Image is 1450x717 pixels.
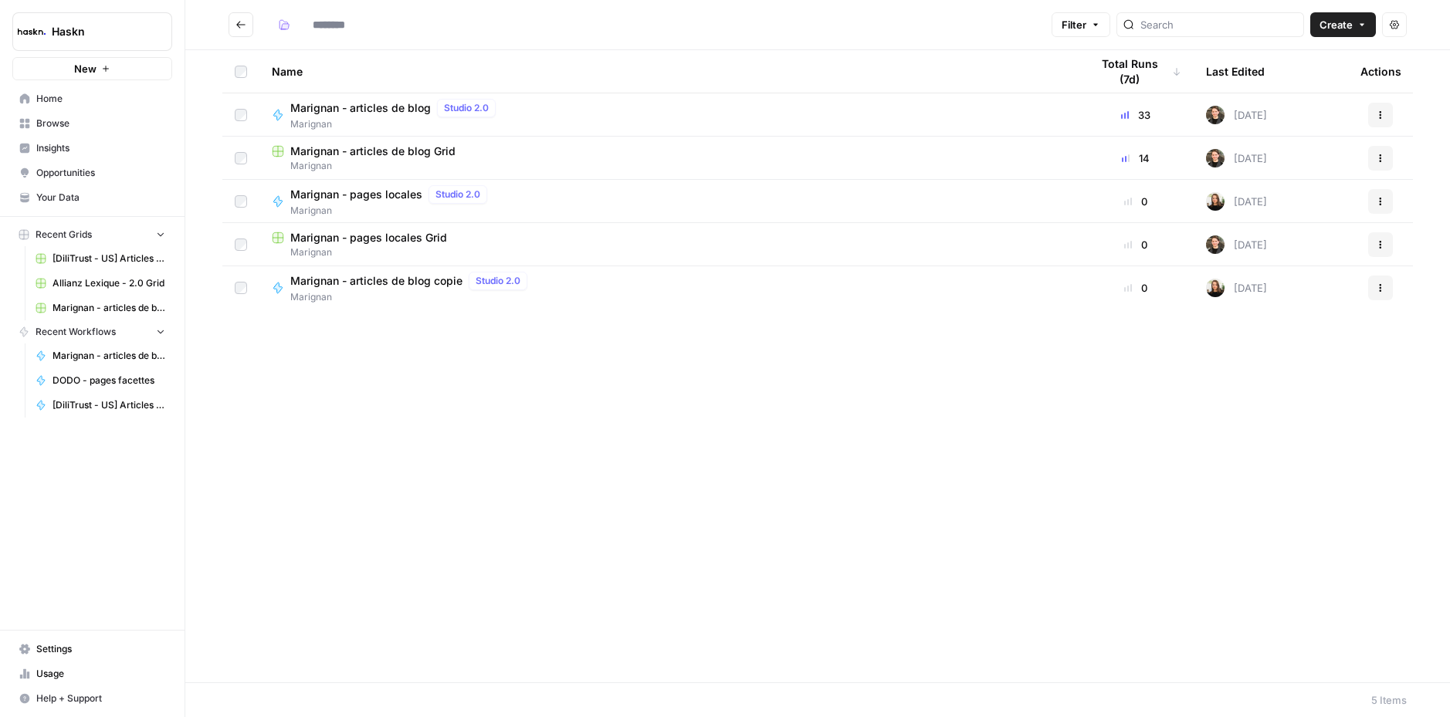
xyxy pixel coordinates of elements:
[290,230,447,245] span: Marignan - pages locales Grid
[12,111,172,136] a: Browse
[476,274,520,288] span: Studio 2.0
[12,185,172,210] a: Your Data
[272,144,1065,173] a: Marignan - articles de blog GridMarignan
[12,161,172,185] a: Opportunities
[1206,149,1225,167] img: uhgcgt6zpiex4psiaqgkk0ok3li6
[1206,279,1267,297] div: [DATE]
[290,290,534,304] span: Marignan
[1206,192,1225,211] img: 4zh1e794pgdg50rkd3nny9tmb8o2
[18,18,46,46] img: Haskn Logo
[272,99,1065,131] a: Marignan - articles de blogStudio 2.0Marignan
[290,187,422,202] span: Marignan - pages locales
[53,349,165,363] span: Marignan - articles de blog
[1206,235,1267,254] div: [DATE]
[272,245,1065,259] span: Marignan
[290,100,431,116] span: Marignan - articles de blog
[1371,692,1407,708] div: 5 Items
[1090,50,1181,93] div: Total Runs (7d)
[1206,106,1225,124] img: uhgcgt6zpiex4psiaqgkk0ok3li6
[52,24,145,39] span: Haskn
[435,188,480,201] span: Studio 2.0
[29,368,172,393] a: DODO - pages facettes
[36,92,165,106] span: Home
[1206,279,1225,297] img: 4zh1e794pgdg50rkd3nny9tmb8o2
[74,61,97,76] span: New
[53,252,165,265] span: [DiliTrust - US] Articles de blog 700-1000 mots Grid
[272,159,1065,173] span: Marignan
[1090,280,1181,296] div: 0
[12,136,172,161] a: Insights
[29,343,172,368] a: Marignan - articles de blog
[1206,235,1225,254] img: uhgcgt6zpiex4psiaqgkk0ok3li6
[272,185,1065,218] a: Marignan - pages localesStudio 2.0Marignan
[29,393,172,418] a: [DiliTrust - US] Articles de blog 700-1000 mots
[1360,50,1401,93] div: Actions
[12,223,172,246] button: Recent Grids
[1206,50,1265,93] div: Last Edited
[272,272,1065,304] a: Marignan - articles de blog copieStudio 2.0Marignan
[36,642,165,656] span: Settings
[1206,106,1267,124] div: [DATE]
[53,301,165,315] span: Marignan - articles de blog Grid
[36,117,165,130] span: Browse
[1090,194,1181,209] div: 0
[1090,151,1181,166] div: 14
[12,86,172,111] a: Home
[290,144,456,159] span: Marignan - articles de blog Grid
[12,686,172,711] button: Help + Support
[53,398,165,412] span: [DiliTrust - US] Articles de blog 700-1000 mots
[36,191,165,205] span: Your Data
[1052,12,1110,37] button: Filter
[290,204,493,218] span: Marignan
[29,271,172,296] a: Allianz Lexique - 2.0 Grid
[1320,17,1353,32] span: Create
[1090,237,1181,252] div: 0
[272,230,1065,259] a: Marignan - pages locales GridMarignan
[36,325,116,339] span: Recent Workflows
[12,637,172,661] a: Settings
[36,141,165,155] span: Insights
[29,246,172,271] a: [DiliTrust - US] Articles de blog 700-1000 mots Grid
[53,276,165,290] span: Allianz Lexique - 2.0 Grid
[1310,12,1376,37] button: Create
[229,12,253,37] button: Go back
[444,101,489,115] span: Studio 2.0
[36,692,165,705] span: Help + Support
[12,661,172,686] a: Usage
[12,320,172,343] button: Recent Workflows
[53,374,165,387] span: DODO - pages facettes
[1206,149,1267,167] div: [DATE]
[36,166,165,180] span: Opportunities
[1206,192,1267,211] div: [DATE]
[29,296,172,320] a: Marignan - articles de blog Grid
[36,667,165,681] span: Usage
[272,50,1065,93] div: Name
[1062,17,1086,32] span: Filter
[12,12,172,51] button: Workspace: Haskn
[12,57,172,80] button: New
[290,273,462,289] span: Marignan - articles de blog copie
[1090,107,1181,123] div: 33
[1140,17,1297,32] input: Search
[36,228,92,242] span: Recent Grids
[290,117,502,131] span: Marignan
